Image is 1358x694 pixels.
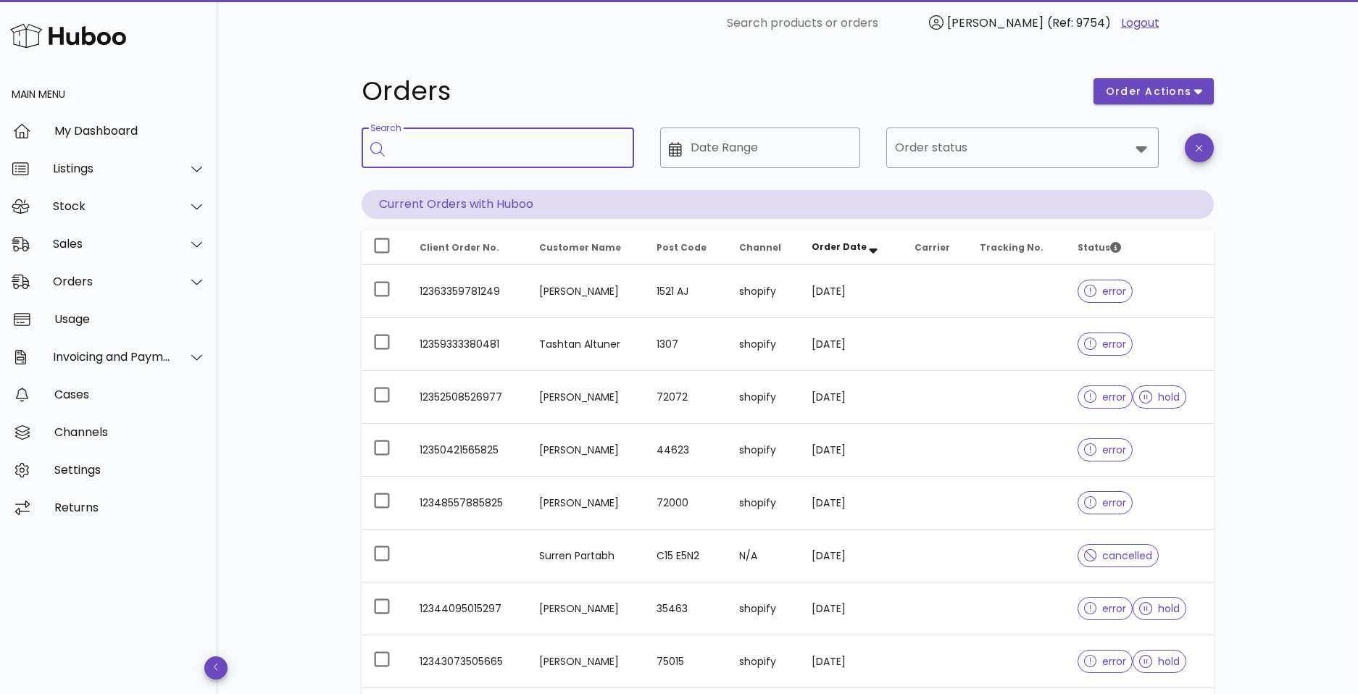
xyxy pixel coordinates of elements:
[1139,603,1180,614] span: hold
[1084,445,1127,455] span: error
[800,424,902,477] td: [DATE]
[645,230,727,265] th: Post Code
[800,318,902,371] td: [DATE]
[528,530,646,582] td: Surren Partabh
[1084,286,1127,296] span: error
[800,635,902,688] td: [DATE]
[53,350,171,364] div: Invoicing and Payments
[54,124,206,138] div: My Dashboard
[800,265,902,318] td: [DATE]
[408,265,528,318] td: 12363359781249
[408,477,528,530] td: 12348557885825
[728,635,801,688] td: shopify
[54,388,206,401] div: Cases
[645,265,727,318] td: 1521 AJ
[1084,392,1127,402] span: error
[1078,241,1121,254] span: Status
[53,237,171,251] div: Sales
[528,230,646,265] th: Customer Name
[53,275,171,288] div: Orders
[528,582,646,635] td: [PERSON_NAME]
[408,371,528,424] td: 12352508526977
[728,318,801,371] td: shopify
[54,425,206,439] div: Channels
[53,199,171,213] div: Stock
[528,424,646,477] td: [PERSON_NAME]
[728,582,801,635] td: shopify
[1105,84,1192,99] span: order actions
[54,463,206,477] div: Settings
[728,230,801,265] th: Channel
[728,530,801,582] td: N/A
[645,318,727,371] td: 1307
[947,14,1044,31] span: [PERSON_NAME]
[728,371,801,424] td: shopify
[645,477,727,530] td: 72000
[657,241,707,254] span: Post Code
[1084,551,1153,561] span: cancelled
[645,530,727,582] td: C15 E5N2
[800,477,902,530] td: [DATE]
[1139,656,1180,666] span: hold
[10,20,126,51] img: Huboo Logo
[362,78,1076,104] h1: Orders
[408,635,528,688] td: 12343073505665
[739,241,781,254] span: Channel
[528,265,646,318] td: [PERSON_NAME]
[362,190,1214,219] p: Current Orders with Huboo
[539,241,621,254] span: Customer Name
[54,312,206,326] div: Usage
[408,424,528,477] td: 12350421565825
[408,230,528,265] th: Client Order No.
[420,241,499,254] span: Client Order No.
[1084,339,1127,349] span: error
[1084,656,1127,666] span: error
[528,371,646,424] td: [PERSON_NAME]
[408,582,528,635] td: 12344095015297
[800,230,902,265] th: Order Date: Sorted descending. Activate to remove sorting.
[54,501,206,514] div: Returns
[645,582,727,635] td: 35463
[645,424,727,477] td: 44623
[1121,14,1159,32] a: Logout
[1066,230,1214,265] th: Status
[800,371,902,424] td: [DATE]
[1139,392,1180,402] span: hold
[1094,78,1214,104] button: order actions
[1047,14,1111,31] span: (Ref: 9754)
[728,424,801,477] td: shopify
[886,127,1159,168] div: Order status
[800,582,902,635] td: [DATE]
[800,530,902,582] td: [DATE]
[1084,603,1127,614] span: error
[915,241,950,254] span: Carrier
[370,123,401,134] label: Search
[645,371,727,424] td: 72072
[980,241,1044,254] span: Tracking No.
[528,477,646,530] td: [PERSON_NAME]
[812,241,867,253] span: Order Date
[53,162,171,175] div: Listings
[528,635,646,688] td: [PERSON_NAME]
[728,265,801,318] td: shopify
[528,318,646,371] td: Tashtan Altuner
[968,230,1066,265] th: Tracking No.
[1084,498,1127,508] span: error
[728,477,801,530] td: shopify
[408,318,528,371] td: 12359333380481
[645,635,727,688] td: 75015
[903,230,969,265] th: Carrier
